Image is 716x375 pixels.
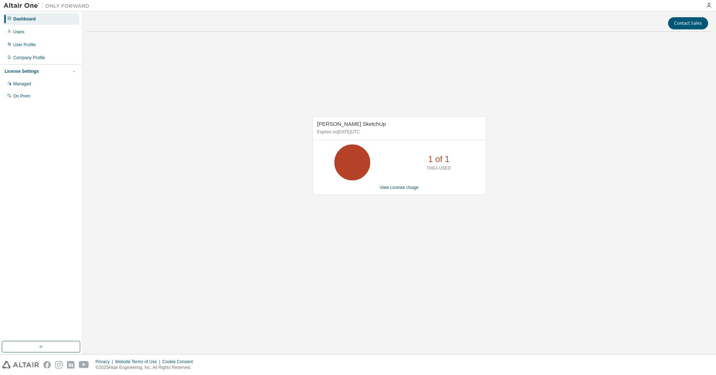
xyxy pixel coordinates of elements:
[96,365,197,371] p: © 2025 Altair Engineering, Inc. All Rights Reserved.
[13,29,24,35] div: Users
[115,359,162,365] div: Website Terms of Use
[668,17,708,29] button: Contact Sales
[428,153,450,165] p: 1 of 1
[96,359,115,365] div: Privacy
[5,68,39,74] div: License Settings
[13,81,31,87] div: Managed
[13,93,30,99] div: On Prem
[162,359,197,365] div: Cookie Consent
[43,361,51,369] img: facebook.svg
[380,185,419,190] a: View License Usage
[317,121,386,127] span: [PERSON_NAME] SketchUp
[427,165,451,171] p: THEA USED
[67,361,74,369] img: linkedin.svg
[2,361,39,369] img: altair_logo.svg
[13,55,45,61] div: Company Profile
[55,361,63,369] img: instagram.svg
[13,16,36,22] div: Dashboard
[79,361,89,369] img: youtube.svg
[317,129,480,135] p: Expires on [DATE] UTC
[13,42,36,48] div: User Profile
[4,2,93,9] img: Altair One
